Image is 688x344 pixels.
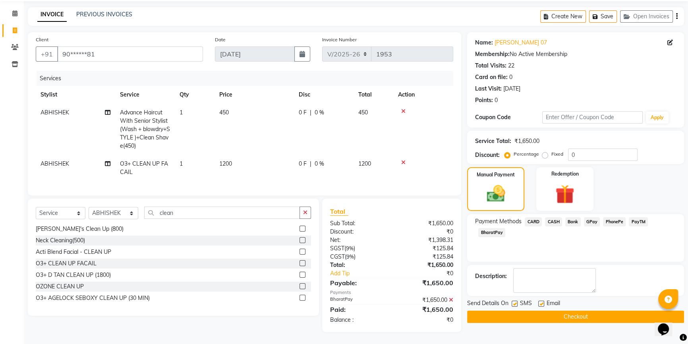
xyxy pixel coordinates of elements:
button: +91 [36,46,58,62]
div: ₹1,398.31 [392,236,459,244]
div: Service Total: [475,137,511,145]
div: Total: [324,261,392,269]
div: [PERSON_NAME]'s Clean Up (800) [36,225,124,233]
a: [PERSON_NAME] 07 [495,39,547,47]
span: SMS [520,299,532,309]
div: ₹1,650.00 [392,261,459,269]
div: Paid: [324,305,392,314]
th: Disc [294,86,354,104]
span: 9% [346,245,354,251]
label: Invoice Number [322,36,357,43]
div: O3+ D TAN CLEAN UP (1800) [36,271,111,279]
label: Fixed [551,151,563,158]
span: Send Details On [467,299,508,309]
th: Total [354,86,393,104]
span: 0 F [299,108,307,117]
div: Membership: [475,50,510,58]
span: PhonePe [603,217,626,226]
div: 0 [509,73,512,81]
div: Discount: [324,228,392,236]
div: [DATE] [503,85,520,93]
span: 1 [180,160,183,167]
div: Card on file: [475,73,508,81]
div: Sub Total: [324,219,392,228]
label: Date [215,36,226,43]
span: 450 [358,109,368,116]
span: CASH [545,217,562,226]
div: ₹0 [392,316,459,324]
button: Save [589,10,617,23]
div: Acti Blend Facial - CLEAN UP [36,248,111,256]
span: CARD [525,217,542,226]
a: INVOICE [37,8,67,22]
iframe: chat widget [655,312,680,336]
span: SGST [330,245,344,252]
div: ₹0 [392,228,459,236]
div: Payments [330,289,454,296]
input: Enter Offer / Coupon Code [542,111,643,124]
button: Open Invoices [620,10,673,23]
div: ( ) [324,244,392,253]
a: Add Tip [324,269,403,278]
button: Checkout [467,311,684,323]
th: Service [115,86,175,104]
div: Name: [475,39,493,47]
div: ₹1,650.00 [392,296,459,304]
div: Balance : [324,316,392,324]
span: PayTM [629,217,648,226]
div: Last Visit: [475,85,502,93]
span: Bank [565,217,581,226]
div: ₹1,650.00 [392,219,459,228]
span: 1200 [358,160,371,167]
div: OZONE CLEAN UP [36,282,84,291]
span: ABHISHEK [41,160,69,167]
span: O3+ CLEAN UP FACAIL [120,160,168,176]
span: Advance Haircut With Senior Stylist (Wash + blowdry+STYLE )+Clean Shave(450) [120,109,170,149]
label: Client [36,36,48,43]
div: ( ) [324,253,392,261]
input: Search or Scan [144,207,300,219]
span: Email [547,299,560,309]
span: 0 F [299,160,307,168]
img: _gift.svg [549,182,580,206]
div: ₹1,650.00 [392,278,459,288]
div: O3+ AGELOCK SEBOXY CLEAN UP (30 MIN) [36,294,150,302]
div: Services [37,71,459,86]
button: Apply [646,112,669,124]
div: Discount: [475,151,500,159]
label: Percentage [514,151,539,158]
input: Search by Name/Mobile/Email/Code [57,46,203,62]
span: BharatPay [478,228,505,237]
th: Stylist [36,86,115,104]
label: Manual Payment [477,171,515,178]
div: Coupon Code [475,113,542,122]
th: Qty [175,86,215,104]
div: ₹125.84 [392,244,459,253]
button: Create New [540,10,586,23]
th: Price [215,86,294,104]
label: Redemption [551,170,579,178]
div: ₹125.84 [392,253,459,261]
span: CGST [330,253,345,260]
div: Neck Cleaning(500) [36,236,85,245]
div: BharatPay [324,296,392,304]
span: 0 % [315,108,324,117]
span: | [310,108,311,117]
div: Net: [324,236,392,244]
img: _cash.svg [481,183,511,204]
a: PREVIOUS INVOICES [76,11,132,18]
span: 0 % [315,160,324,168]
span: GPay [584,217,600,226]
span: ABHISHEK [41,109,69,116]
span: 1200 [219,160,232,167]
div: Description: [475,272,507,280]
span: | [310,160,311,168]
span: Payment Methods [475,217,522,226]
th: Action [393,86,453,104]
div: 0 [495,96,498,104]
div: Points: [475,96,493,104]
div: ₹1,650.00 [392,305,459,314]
div: 22 [508,62,514,70]
span: 9% [346,253,354,260]
div: O3+ CLEAN UP FACAIL [36,259,97,268]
